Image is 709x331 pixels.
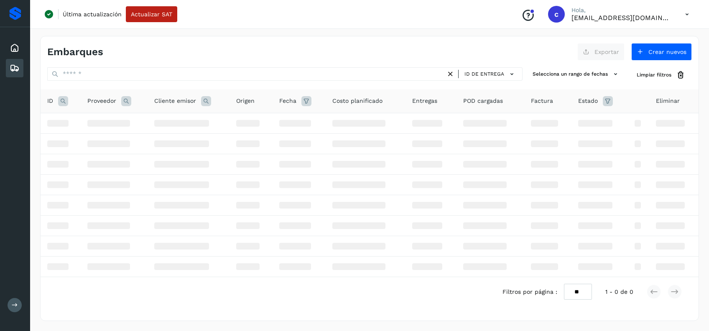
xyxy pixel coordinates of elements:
p: cavila@niagarawater.com [571,14,672,22]
span: Estado [578,97,598,105]
span: Entregas [412,97,437,105]
span: POD cargadas [463,97,503,105]
button: ID de entrega [462,68,519,80]
p: Hola, [571,7,672,14]
span: ID de entrega [464,70,504,78]
span: Filtros por página : [502,288,557,296]
span: Fecha [279,97,296,105]
span: Eliminar [656,97,680,105]
span: Exportar [594,49,619,55]
h4: Embarques [47,46,103,58]
span: Limpiar filtros [637,71,671,79]
div: Inicio [6,39,23,57]
span: Proveedor [87,97,116,105]
span: Factura [531,97,553,105]
button: Selecciona un rango de fechas [529,67,623,81]
span: 1 - 0 de 0 [605,288,633,296]
p: Última actualización [63,10,122,18]
button: Exportar [577,43,625,61]
span: Crear nuevos [648,49,686,55]
span: Cliente emisor [154,97,196,105]
span: Costo planificado [332,97,383,105]
span: Actualizar SAT [131,11,172,17]
span: Origen [236,97,255,105]
span: ID [47,97,53,105]
button: Actualizar SAT [126,6,177,22]
div: Embarques [6,59,23,77]
button: Limpiar filtros [630,67,692,83]
button: Crear nuevos [631,43,692,61]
